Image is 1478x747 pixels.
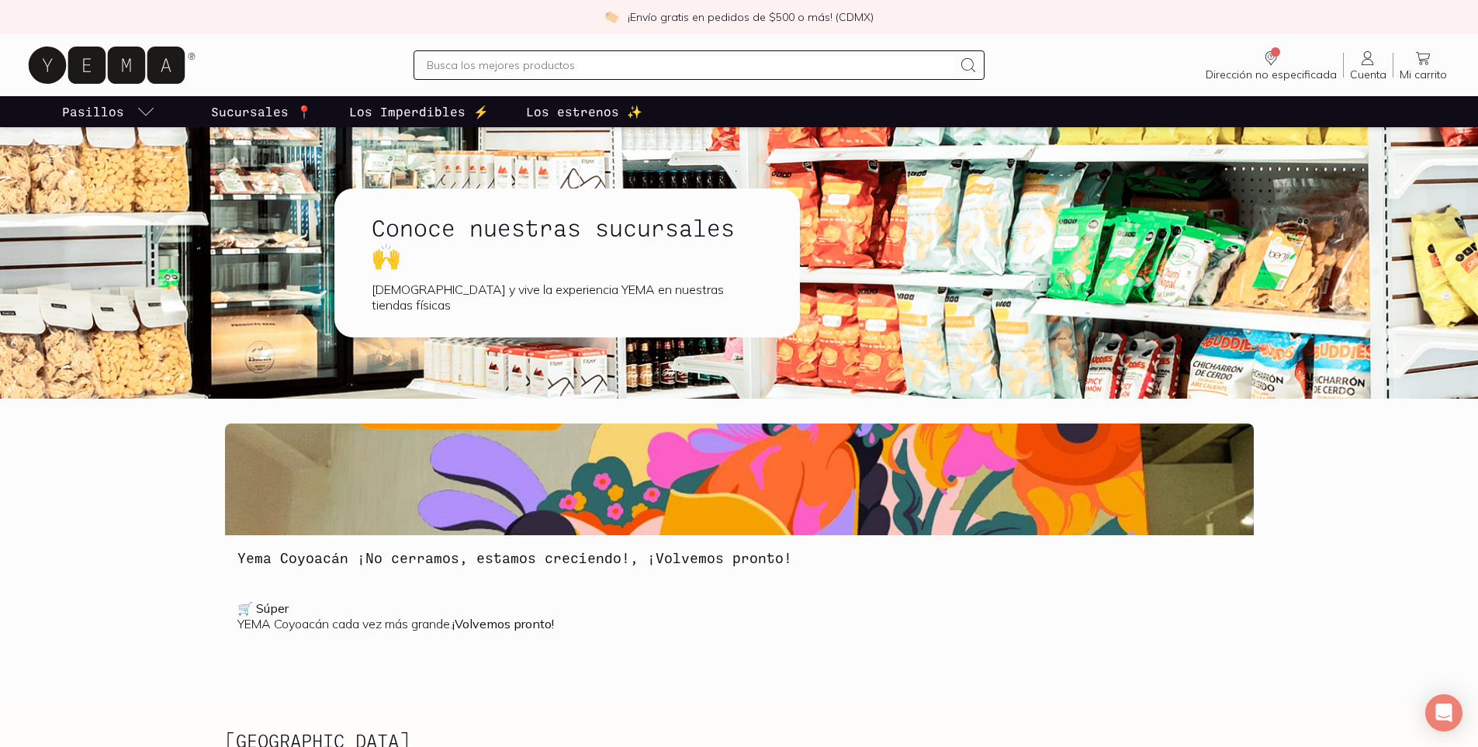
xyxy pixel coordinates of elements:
span: Dirección no especificada [1206,67,1337,81]
p: ¡Envío gratis en pedidos de $500 o más! (CDMX) [628,9,874,25]
a: Dirección no especificada [1199,49,1343,81]
img: Yema Coyoacán ¡No cerramos, estamos creciendo!, ¡Volvemos pronto! [225,424,1254,535]
a: pasillo-todos-link [59,96,158,127]
p: YEMA Coyoacán cada vez más grande. [237,600,1241,631]
a: Los Imperdibles ⚡️ [346,96,492,127]
img: check [604,10,618,24]
a: Cuenta [1344,49,1393,81]
span: Mi carrito [1400,67,1447,81]
p: Pasillos [62,102,124,121]
p: Los estrenos ✨ [526,102,642,121]
b: ¡Volvemos pronto! [452,616,554,631]
h1: Conoce nuestras sucursales 🙌 [372,213,763,269]
a: Sucursales 📍 [208,96,315,127]
h3: Yema Coyoacán ¡No cerramos, estamos creciendo!, ¡Volvemos pronto! [237,548,1241,568]
span: Cuenta [1350,67,1386,81]
p: Sucursales 📍 [211,102,312,121]
b: 🛒 Súper [237,600,289,616]
a: Los estrenos ✨ [523,96,646,127]
p: Los Imperdibles ⚡️ [349,102,489,121]
a: Conoce nuestras sucursales 🙌[DEMOGRAPHIC_DATA] y vive la experiencia YEMA en nuestras tiendas fís... [334,188,850,337]
a: Mi carrito [1393,49,1453,81]
div: [DEMOGRAPHIC_DATA] y vive la experiencia YEMA en nuestras tiendas físicas [372,282,763,313]
div: Open Intercom Messenger [1425,694,1462,731]
input: Busca los mejores productos [427,56,953,74]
